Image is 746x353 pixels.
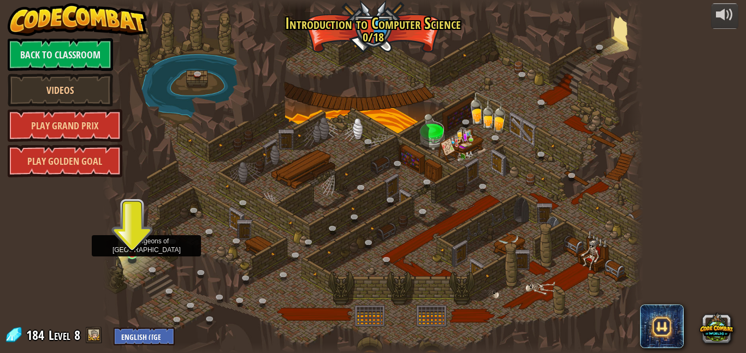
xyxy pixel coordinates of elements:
a: Play Golden Goal [8,145,122,177]
a: Videos [8,74,113,106]
img: CodeCombat - Learn how to code by playing a game [8,3,147,36]
a: Play Grand Prix [8,109,122,142]
img: level-banner-unstarted.png [126,225,139,255]
span: Level [49,326,70,344]
span: 184 [26,326,48,344]
button: Adjust volume [711,3,738,29]
span: 8 [74,326,80,344]
a: Back to Classroom [8,38,113,71]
